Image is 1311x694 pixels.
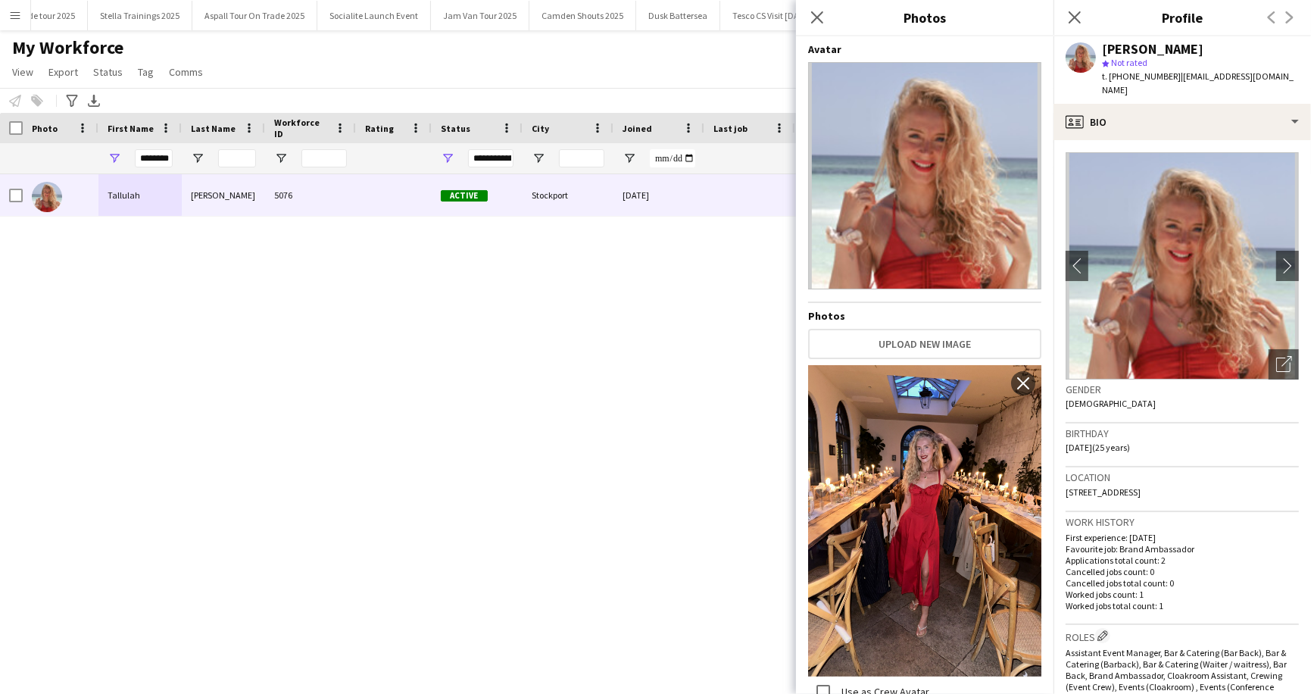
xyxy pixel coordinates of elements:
input: City Filter Input [559,149,604,167]
div: 5076 [265,174,356,216]
p: Worked jobs total count: 1 [1066,600,1299,611]
div: [DATE] [613,174,704,216]
span: [DEMOGRAPHIC_DATA] [1066,398,1156,409]
p: Favourite job: Brand Ambassador [1066,543,1299,555]
div: Bio [1053,104,1311,140]
span: [DATE] (25 years) [1066,442,1130,453]
h3: Location [1066,470,1299,484]
a: Export [42,62,84,82]
h4: Photos [808,309,1041,323]
button: Open Filter Menu [274,152,288,165]
button: Socialite Launch Event [317,1,431,30]
img: Tallulah Kerrigan [32,182,62,212]
input: Joined Filter Input [650,149,695,167]
app-action-btn: Advanced filters [63,92,81,110]
span: Active [441,190,488,202]
img: Crew avatar [808,62,1041,289]
span: Workforce ID [274,117,329,139]
span: Status [93,65,123,79]
img: Crew avatar or photo [1066,152,1299,380]
h4: Avatar [808,42,1041,56]
p: Worked jobs count: 1 [1066,589,1299,600]
span: Photo [32,123,58,134]
span: Last job [713,123,748,134]
span: t. [PHONE_NUMBER] [1102,70,1181,82]
button: Open Filter Menu [623,152,636,165]
button: Aspall Tour On Trade 2025 [192,1,317,30]
button: Open Filter Menu [108,152,121,165]
span: Export [48,65,78,79]
button: Stella Trainings 2025 [88,1,192,30]
p: Cancelled jobs total count: 0 [1066,577,1299,589]
span: Joined [623,123,652,134]
button: Jam Van Tour 2025 [431,1,529,30]
h3: Work history [1066,515,1299,529]
span: | [EMAIL_ADDRESS][DOMAIN_NAME] [1102,70,1294,95]
span: [STREET_ADDRESS] [1066,486,1141,498]
button: Tesco CS Visit [DATE] [720,1,824,30]
span: City [532,123,549,134]
div: 0 [795,174,894,216]
img: Crew photo 1116726 [808,365,1041,677]
div: Stockport [523,174,613,216]
app-action-btn: Export XLSX [85,92,103,110]
button: Open Filter Menu [441,152,454,165]
div: [PERSON_NAME] [182,174,265,216]
button: Upload new image [808,329,1041,359]
span: Status [441,123,470,134]
div: [PERSON_NAME] [1102,42,1203,56]
span: Tag [138,65,154,79]
span: Comms [169,65,203,79]
span: My Workforce [12,36,123,59]
input: Last Name Filter Input [218,149,256,167]
div: Open photos pop-in [1269,349,1299,380]
button: Open Filter Menu [532,152,545,165]
button: Open Filter Menu [191,152,204,165]
h3: Birthday [1066,427,1299,440]
input: Workforce ID Filter Input [301,149,347,167]
h3: Photos [796,8,1053,27]
span: Rating [365,123,394,134]
span: First Name [108,123,154,134]
button: Camden Shouts 2025 [529,1,636,30]
a: Tag [132,62,160,82]
h3: Profile [1053,8,1311,27]
a: View [6,62,39,82]
a: Status [87,62,129,82]
h3: Roles [1066,628,1299,644]
h3: Gender [1066,383,1299,396]
div: Tallulah [98,174,182,216]
p: Applications total count: 2 [1066,555,1299,566]
input: First Name Filter Input [135,149,173,167]
p: Cancelled jobs count: 0 [1066,566,1299,577]
span: Last Name [191,123,236,134]
span: Not rated [1111,57,1147,68]
button: Dusk Battersea [636,1,720,30]
span: View [12,65,33,79]
a: Comms [163,62,209,82]
p: First experience: [DATE] [1066,532,1299,543]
